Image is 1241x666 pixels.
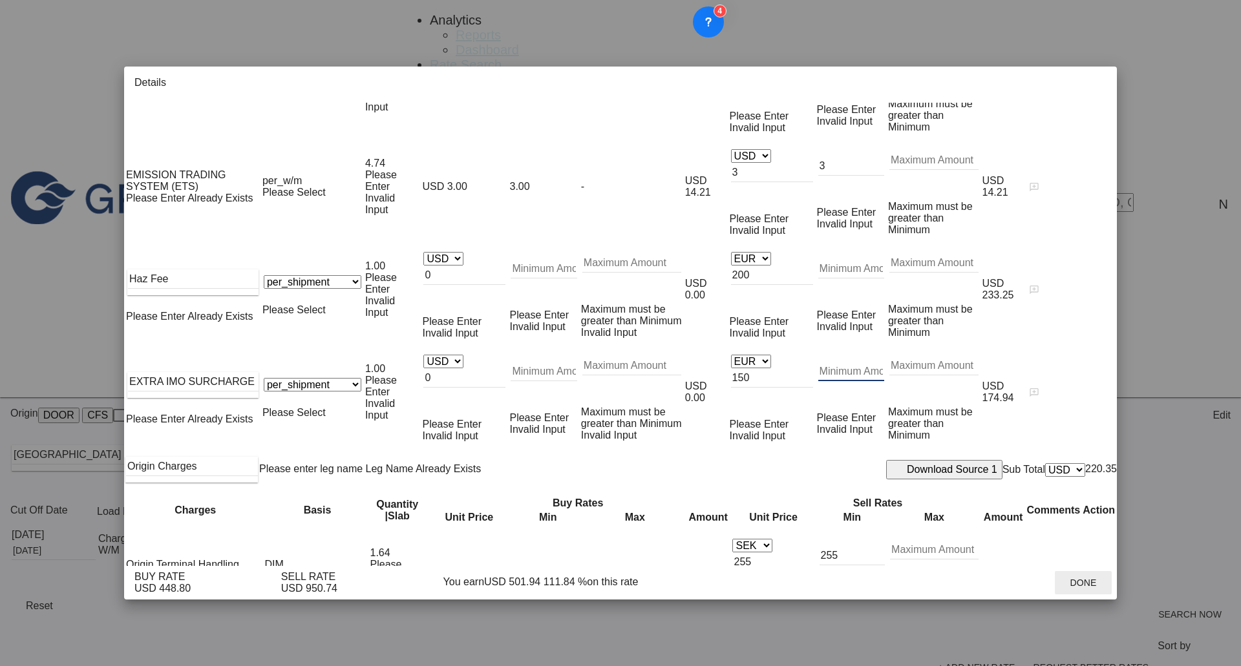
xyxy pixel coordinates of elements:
[428,575,639,590] div: You earn on this rate
[365,169,397,192] span: Please Enter
[888,201,973,235] span: Maximum must be greater than Minimum
[731,163,813,182] input: 3
[262,187,326,198] span: Please Select
[268,565,368,576] div: per_dim_ton
[982,511,1025,524] th: Amount
[1026,497,1081,524] th: Comments
[685,278,707,289] span: USD
[281,583,337,594] div: USD 950.74
[422,316,482,327] span: Please Enter
[370,499,425,522] div: Quantity | Slab
[820,546,886,565] input: Minimum Amount
[268,505,368,516] div: Basis
[982,565,1004,576] span: USD
[731,265,813,285] input: 200
[982,289,1014,300] span: 233.25
[581,304,682,326] span: Maximum must be greater than Minimum
[730,225,785,236] span: Invalid Input
[126,169,260,193] span: EMISSION TRADING SYSTEM (ETS)
[134,571,186,583] div: BUY RATE
[730,110,789,121] span: Please Enter
[422,419,482,430] span: Please Enter
[732,552,814,572] input: 255
[126,413,186,424] span: Please Enter
[688,565,710,576] span: USD
[888,511,981,524] th: Max
[126,268,260,299] md-input-container: Haz Fee
[1083,282,1098,297] md-icon: icon-minus-circle-outline red-400-fg pt-7
[124,67,1117,599] md-dialog: Port of ...
[423,368,505,388] input: 0
[891,462,997,477] div: Download original source rate sheet
[818,511,887,524] th: Min
[262,407,326,418] span: Please Select
[817,116,873,127] span: Invalid Input
[730,511,816,524] th: Unit Price
[365,363,385,374] span: 1.00
[126,559,265,582] span: Origin Terminal Handling Charge
[582,253,681,273] input: Maximum Amount
[511,362,577,381] input: Minimum Amount
[584,511,686,524] th: Max
[126,311,186,322] span: Please Enter
[886,460,1002,479] button: Download original source rate sheet
[427,511,512,524] th: Unit Price
[365,272,397,295] span: Please Enter
[581,430,637,441] span: Invalid Input
[513,511,583,524] th: Min
[509,412,569,423] span: Please Enter
[447,181,467,192] span: 3.00
[581,181,584,192] span: -
[509,309,569,320] span: Please Enter
[982,380,1004,391] span: USD
[128,269,259,289] input: Charge Name
[427,497,729,509] div: Buy Rates
[484,576,540,587] span: USD 501.94
[888,304,973,338] span: Maximum must be greater than Minimum
[1083,179,1098,194] md-icon: icon-minus-circle-outline red-400-fg pt-7
[907,464,997,475] div: Download Source 1
[365,90,395,112] span: Invalid Input
[126,371,260,402] md-input-container: EXTRA IMO SURCHARGE
[509,424,565,435] span: Invalid Input
[264,275,361,289] select: per_shipment
[259,463,363,474] span: Please enter leg name
[817,321,873,332] span: Invalid Input
[685,289,705,300] span: 0.00
[1055,571,1112,594] button: Done
[817,207,876,218] span: Please Enter
[818,362,884,381] input: Minimum Amount
[817,412,876,423] span: Please Enter
[187,413,253,424] span: Already Exists
[730,328,785,338] span: Invalid Input
[509,321,565,332] span: Invalid Input
[685,380,707,391] span: USD
[365,158,385,169] span: 4.74
[685,175,707,186] span: USD
[262,175,302,186] span: per_w/m
[544,576,588,587] span: 111.84 %
[888,406,973,441] span: Maximum must be greater than Minimum
[817,218,873,229] span: Invalid Input
[365,193,395,215] span: Invalid Input
[268,565,325,576] span: per_dim_ton
[1082,497,1116,524] th: Action
[818,259,884,278] input: Minimum Amount
[187,311,253,322] span: Already Exists
[126,505,265,516] div: Charges
[365,260,385,271] span: 1.00
[889,253,979,273] input: Maximum Amount
[730,122,785,133] span: Invalid Input
[126,193,186,203] span: Please Enter
[128,372,259,391] input: Charge Name
[1055,77,1070,92] md-icon: icon-close fg-AAA8AD m-0 cursor
[687,511,730,524] th: Amount
[731,497,1024,509] div: Sell Rates
[982,278,1004,289] span: USD
[1085,463,1117,477] div: 220.35
[730,316,789,327] span: Please Enter
[134,583,191,594] div: USD 448.80
[817,104,876,115] span: Please Enter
